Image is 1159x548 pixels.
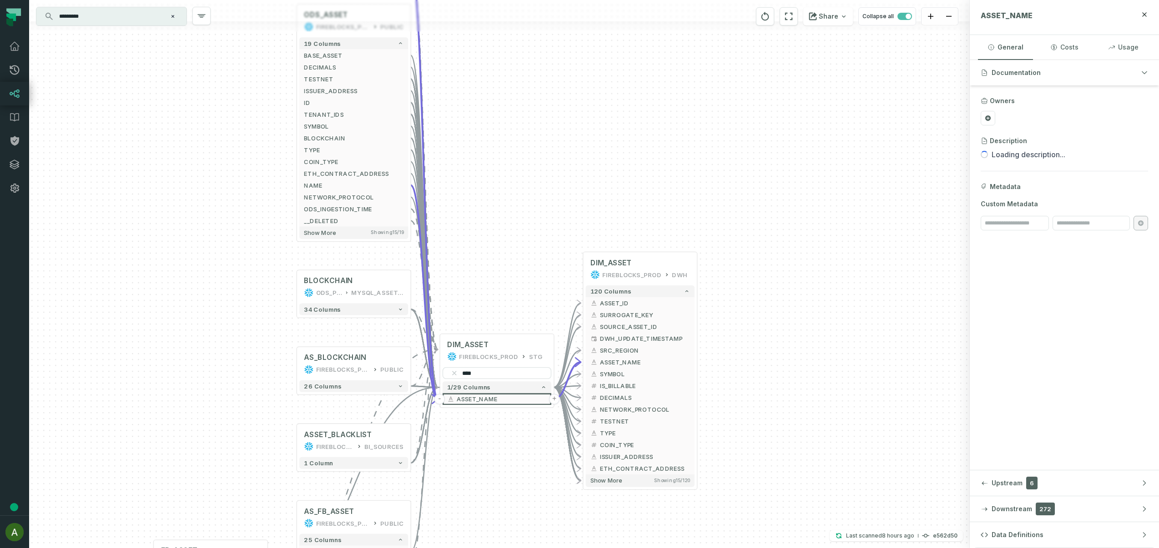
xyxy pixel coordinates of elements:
[600,299,690,308] span: ASSET_ID
[586,309,695,321] button: SURROGATE_KEY
[970,496,1159,522] button: Downstream272
[586,344,695,356] button: SRC_REGION
[586,297,695,309] button: ASSET_ID
[299,227,408,239] button: Show moreShowing15/19
[316,365,370,374] div: FIREBLOCKS_PROD
[590,370,598,378] span: string
[600,452,690,461] span: ISSUER_ADDRESS
[5,523,24,541] img: avatar of Ariel Swissa
[304,157,403,166] span: COIN_TYPE
[590,453,598,460] span: string
[602,270,661,279] div: FIREBLOCKS_PROD
[846,531,914,540] p: Last scanned
[586,463,695,474] button: ETH_CONTRACT_ADDRESS
[316,442,354,451] div: FIREBLOCKS_PROD
[981,11,1033,20] span: ASSET_NAME
[922,8,940,25] button: zoom in
[299,120,408,132] button: SYMBOL
[590,258,632,268] span: DIM_ASSET
[449,369,459,378] button: Clear
[457,395,547,404] span: ASSET_NAME
[304,122,403,131] span: SYMBOL
[304,229,336,236] span: Show more
[434,394,445,404] button: -
[304,75,403,84] span: TESTNET
[600,417,690,426] span: TESTNET
[299,132,408,144] button: BLOCKCHAIN
[970,522,1159,548] button: Data Definitions
[304,40,341,47] span: 19 columns
[299,203,408,215] button: ODS_INGESTION_TIME
[590,477,622,484] span: Show more
[586,392,695,404] button: DECIMALS
[304,383,341,390] span: 26 columns
[586,368,695,380] button: SYMBOL
[586,404,695,415] button: NETWORK_PROTOCOL
[600,346,690,355] span: SRC_REGION
[304,51,403,60] span: BASE_ASSET
[586,380,695,392] button: IS_BILLABLE
[304,216,403,225] span: __DELETED
[10,503,18,511] div: Tooltip anchor
[590,465,598,472] span: string
[970,60,1159,85] button: Documentation
[600,464,690,473] span: ETH_CONTRACT_ADDRESS
[304,204,403,214] span: ODS_INGESTION_TIME
[590,347,598,354] span: string
[304,110,403,119] span: TENANT_IDS
[600,393,690,402] span: DECIMALS
[590,335,598,342] span: timestamp
[304,306,341,313] span: 34 columns
[299,144,408,155] button: TYPE
[554,362,581,399] g: Edge from 46d5372b6ff5dced1f30abe23d3af2bc to 732bd66dc945439117f7633b4ab41e9f
[992,478,1023,488] span: Upstream
[978,35,1033,60] button: General
[590,299,598,307] span: string
[411,349,438,463] g: Edge from 2e3a2e50771f0d73b1917750e38806fb to 46d5372b6ff5dced1f30abe23d3af2bc
[600,369,690,379] span: SYMBOL
[447,340,489,349] span: DIM_ASSET
[590,323,598,330] span: string
[1026,477,1038,489] span: 6
[858,7,916,25] button: Collapse all
[586,451,695,463] button: ISSUER_ADDRESS
[590,394,598,401] span: decimal
[299,49,408,61] button: BASE_ASSET
[990,136,1027,145] h3: Description
[299,73,408,85] button: TESTNET
[299,85,408,96] button: ISSUER_ADDRESS
[299,179,408,191] button: NAME
[411,185,438,399] g: Edge from ce89da6a891c5fd5e5a72f7354b67bde to 46d5372b6ff5dced1f30abe23d3af2bc
[992,149,1065,160] span: Loading description...
[316,518,370,528] div: FIREBLOCKS_PROD
[1036,503,1055,515] span: 272
[459,352,518,361] div: FIREBLOCKS_PROD
[992,504,1032,513] span: Downstream
[351,288,403,298] div: MYSQL_ASSET_SERVICE
[590,418,598,425] span: decimal
[380,518,403,528] div: PUBLIC
[981,199,1148,209] span: Custom Metadata
[600,358,690,367] span: ASSET_NAME
[304,169,403,178] span: ETH_CONTRACT_ADDRESS
[586,439,695,451] button: COIN_TYPE
[304,276,353,286] div: BLOCKCHAIN
[168,12,177,21] button: Clear search query
[590,359,598,366] span: string
[364,442,403,451] div: BI_SOURCES
[586,356,695,368] button: ASSET_NAME
[992,530,1043,539] span: Data Definitions
[590,382,598,389] span: decimal
[304,63,403,72] span: DECIMALS
[590,311,598,319] span: string
[304,134,403,143] span: BLOCKCHAIN
[304,507,354,516] span: AS_FB_ASSET
[586,333,695,344] button: DWH_UPDATE_TIMESTAMP
[586,321,695,333] button: SOURCE_ASSET_ID
[304,145,403,154] span: TYPE
[672,270,687,279] div: DWH
[940,8,958,25] button: zoom out
[992,68,1041,77] span: Documentation
[447,384,490,391] span: 1/29 columns
[304,193,403,202] span: NETWORK_PROTOCOL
